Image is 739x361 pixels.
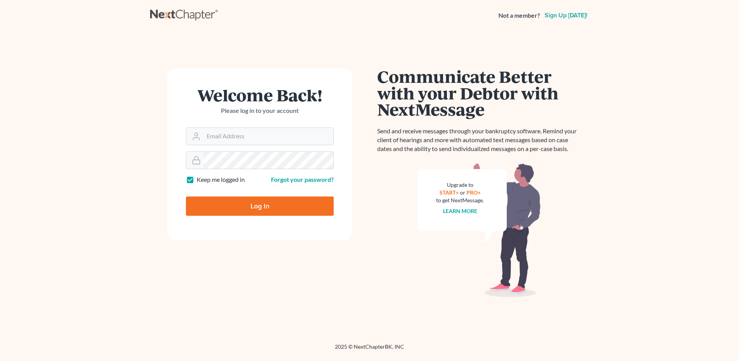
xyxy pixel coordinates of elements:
label: Keep me logged in [197,175,245,184]
a: Forgot your password? [271,176,334,183]
p: Send and receive messages through your bankruptcy software. Remind your client of hearings and mo... [377,127,581,153]
span: or [460,189,465,196]
a: Sign up [DATE]! [543,12,589,18]
strong: Not a member? [498,11,540,20]
input: Email Address [204,128,333,145]
a: PRO+ [466,189,481,196]
a: START+ [440,189,459,196]
input: Log In [186,196,334,216]
a: Learn more [443,208,477,214]
img: nextmessage_bg-59042aed3d76b12b5cd301f8e5b87938c9018125f34e5fa2b7a6b67550977c72.svg [418,163,541,297]
div: to get NextMessage. [436,196,484,204]
h1: Communicate Better with your Debtor with NextMessage [377,68,581,118]
div: Upgrade to [436,181,484,189]
h1: Welcome Back! [186,87,334,103]
p: Please log in to your account [186,106,334,115]
div: 2025 © NextChapterBK, INC [150,343,589,357]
